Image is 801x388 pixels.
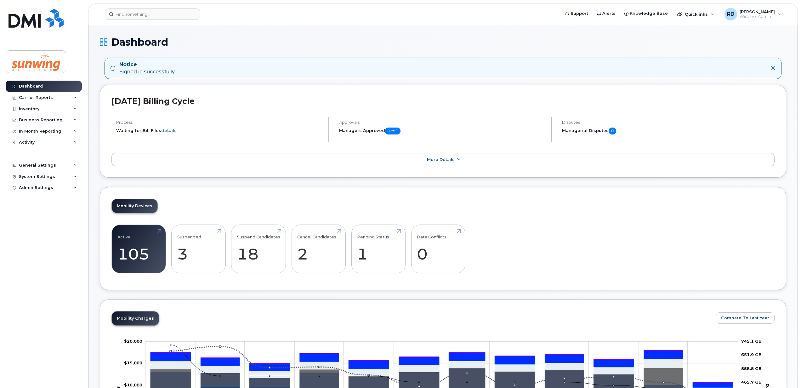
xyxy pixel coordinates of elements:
[562,120,775,125] h4: Disputes
[357,228,400,270] a: Pending Status 1
[417,228,459,270] a: Data Conflicts 0
[151,359,733,387] g: GST
[741,339,762,344] tspan: 745.1 GB
[100,37,786,48] h1: Dashboard
[161,128,177,133] a: details
[385,128,401,134] span: 0 of 1
[124,382,142,387] g: $0
[716,312,775,324] button: Compare To Last Year
[721,315,769,321] span: Compare To Last Year
[609,128,616,134] span: 0
[124,360,142,365] g: $0
[124,339,142,344] tspan: $20,000
[112,311,159,325] a: Mobility Charges
[339,128,546,134] h5: Managers Approved
[339,120,546,125] h4: Approvals
[124,360,142,365] tspan: $15,000
[124,382,142,387] tspan: $10,000
[117,228,160,270] a: Active 105
[741,366,762,371] tspan: 558.8 GB
[119,61,175,68] strong: Notice
[177,228,220,270] a: Suspended 3
[116,120,323,125] h4: Process
[119,61,175,76] div: Signed in successfully.
[111,96,775,106] h2: [DATE] Billing Cycle
[741,352,762,357] tspan: 651.9 GB
[151,351,733,387] g: HST
[297,228,340,270] a: Cancel Candidates 2
[124,339,142,344] g: $0
[116,128,323,134] li: Waiting for Bill Files
[562,128,775,134] h5: Managerial Disputes
[112,199,157,213] a: Mobility Devices
[741,379,762,385] tspan: 465.7 GB
[237,228,280,270] a: Suspend Candidates 18
[427,157,455,162] span: More Details
[151,350,733,382] g: QST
